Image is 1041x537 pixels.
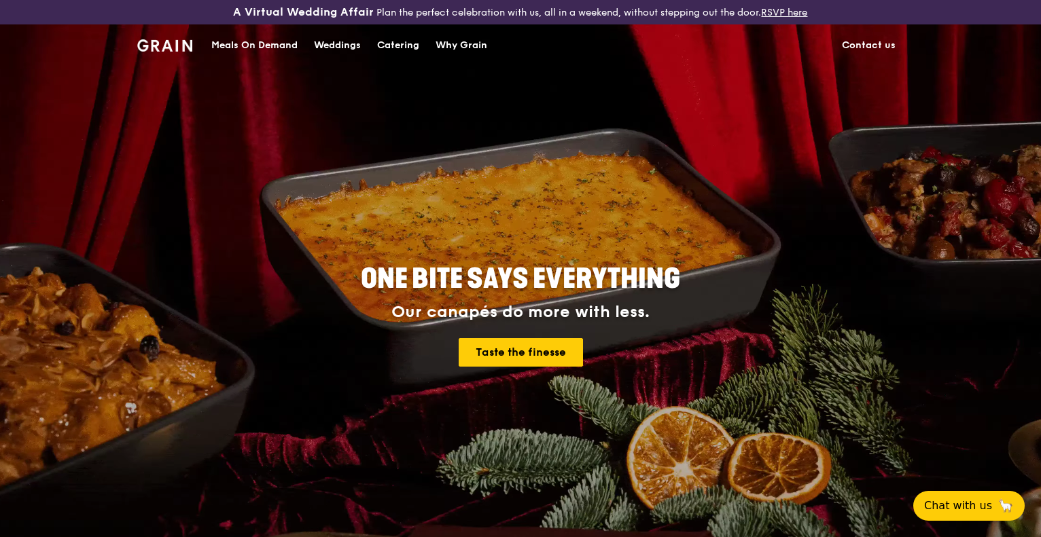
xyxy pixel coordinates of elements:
div: Our canapés do more with less. [276,303,765,322]
div: Why Grain [436,25,487,66]
span: Chat with us [924,498,992,514]
div: Catering [377,25,419,66]
div: Meals On Demand [211,25,298,66]
div: Plan the perfect celebration with us, all in a weekend, without stepping out the door. [173,5,867,19]
img: Grain [137,39,192,52]
a: Taste the finesse [459,338,583,367]
a: RSVP here [761,7,807,18]
span: ONE BITE SAYS EVERYTHING [361,263,680,295]
a: Why Grain [427,25,495,66]
button: Chat with us🦙 [913,491,1025,521]
span: 🦙 [998,498,1014,514]
a: Catering [369,25,427,66]
a: GrainGrain [137,24,192,64]
a: Contact us [834,25,904,66]
h3: A Virtual Wedding Affair [233,5,374,19]
a: Weddings [306,25,369,66]
div: Weddings [314,25,361,66]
